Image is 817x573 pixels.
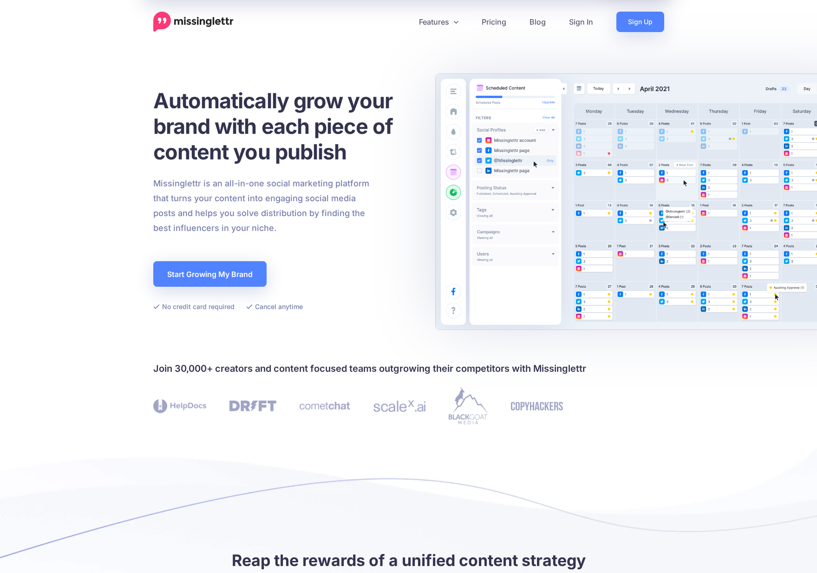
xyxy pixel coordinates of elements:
[557,12,605,32] a: Sign In
[153,88,416,165] h1: Automatically grow your brand with each piece of content you publish
[407,12,470,32] a: Features
[153,361,664,376] h4: Join 30,000+ creators and content focused teams outgrowing their competitors with Missinglettr
[153,301,235,312] li: No credit card required
[153,550,664,571] h2: Reap the rewards of a unified content strategy
[616,12,664,32] a: Sign Up
[153,261,267,287] a: Start Growing My Brand
[153,176,370,236] p: Missinglettr is an all-in-one social marketing platform that turns your content into engaging soc...
[246,301,303,312] li: Cancel anytime
[470,12,518,32] a: Pricing
[153,12,234,32] a: Home
[518,12,557,32] a: Blog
